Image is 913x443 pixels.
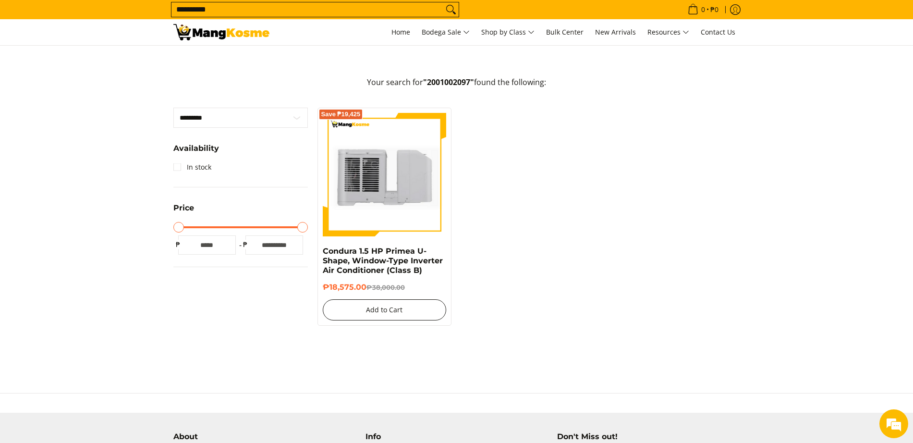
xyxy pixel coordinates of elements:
a: New Arrivals [590,19,641,45]
h4: Info [365,432,548,442]
span: • [685,4,721,15]
span: Save ₱19,425 [321,111,361,117]
span: ₱ [241,240,250,249]
span: Bulk Center [546,27,584,37]
span: ₱ [173,240,183,249]
del: ₱38,000.00 [366,283,405,291]
span: Home [391,27,410,37]
span: Price [173,204,194,212]
a: Bulk Center [541,19,588,45]
summary: Open [173,145,219,160]
button: Search [443,2,459,17]
p: Your search for found the following: [173,76,740,98]
a: Home [387,19,415,45]
a: Resources [643,19,694,45]
h4: About [173,432,356,442]
button: Add to Cart [323,299,447,320]
span: ₱0 [709,6,720,13]
a: Condura 1.5 HP Primea U-Shape, Window-Type Inverter Air Conditioner (Class B) [323,246,443,275]
span: New Arrivals [595,27,636,37]
h4: Don't Miss out! [557,432,740,442]
strong: "2001002097" [423,77,474,87]
span: Availability [173,145,219,152]
nav: Main Menu [279,19,740,45]
span: Resources [647,26,689,38]
span: 0 [700,6,706,13]
a: Contact Us [696,19,740,45]
span: Shop by Class [481,26,535,38]
a: Bodega Sale [417,19,475,45]
a: In stock [173,160,211,175]
h6: ₱18,575.00 [323,283,447,292]
span: Contact Us [701,27,735,37]
img: condura-primea-u-shape-window-type-aircon-back-view-mang-kosme [323,113,447,237]
a: Shop by Class [476,19,539,45]
summary: Open [173,204,194,219]
img: Search: 1 result found for &quot;2001002097&quot; | Mang Kosme [173,24,269,40]
span: Bodega Sale [422,26,470,38]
